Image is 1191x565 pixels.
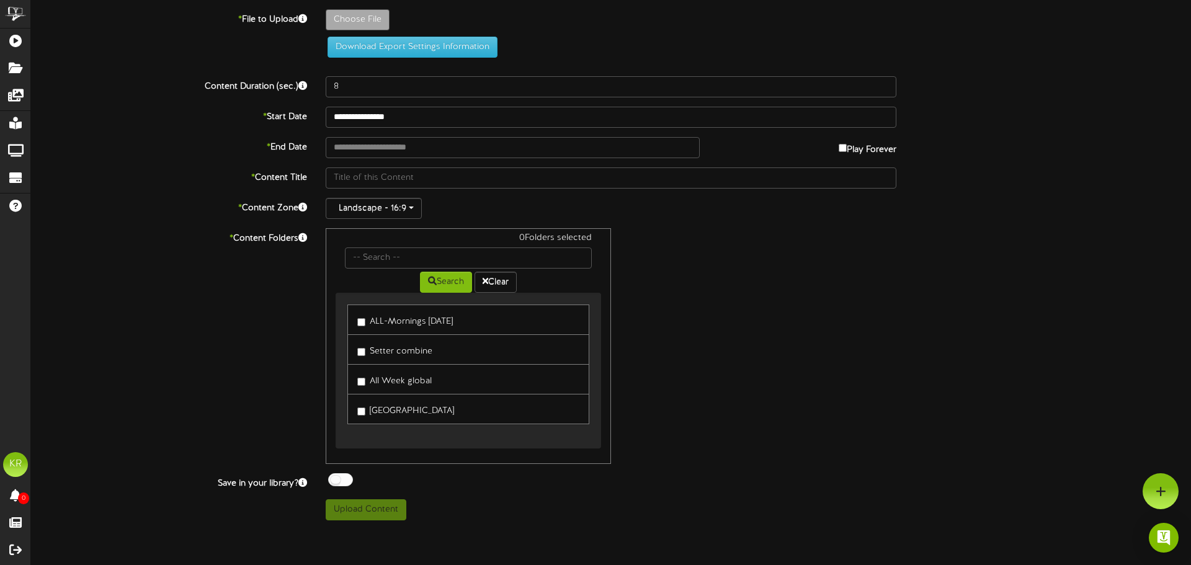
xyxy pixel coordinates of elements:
a: Download Export Settings Information [321,42,497,51]
div: Open Intercom Messenger [1149,523,1179,553]
input: [GEOGRAPHIC_DATA] [357,407,365,416]
span: 0 [18,492,29,504]
div: 0 Folders selected [336,232,601,247]
label: Content Folders [22,228,316,245]
input: Setter combine [357,348,365,356]
label: Content Duration (sec.) [22,76,316,93]
input: Title of this Content [326,167,896,189]
label: All Week global [357,371,432,388]
input: All Week global [357,378,365,386]
label: Play Forever [839,137,896,156]
label: ALL-Mornings [DATE] [357,311,453,328]
input: Play Forever [839,144,847,152]
button: Upload Content [326,499,406,520]
label: Save in your library? [22,473,316,490]
button: Clear [475,272,517,293]
label: Setter combine [357,341,432,358]
button: Download Export Settings Information [328,37,497,58]
label: Content Title [22,167,316,184]
label: Start Date [22,107,316,123]
label: [GEOGRAPHIC_DATA] [357,401,454,417]
button: Search [420,272,472,293]
div: KR [3,452,28,477]
label: File to Upload [22,9,316,26]
input: ALL-Mornings [DATE] [357,318,365,326]
label: Content Zone [22,198,316,215]
button: Landscape - 16:9 [326,198,422,219]
input: -- Search -- [345,247,592,269]
label: End Date [22,137,316,154]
